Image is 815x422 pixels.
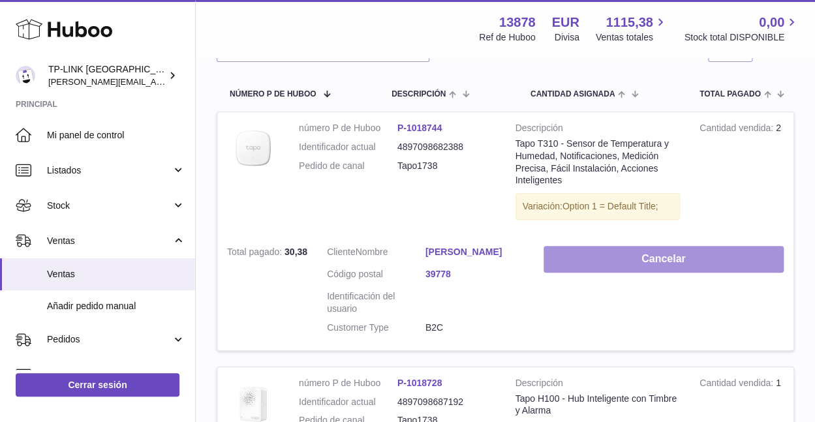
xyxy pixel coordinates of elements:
[47,333,172,346] span: Pedidos
[48,76,262,87] span: [PERSON_NAME][EMAIL_ADDRESS][DOMAIN_NAME]
[397,123,442,133] a: P-1018744
[425,322,524,334] dd: B2C
[425,246,524,258] a: [PERSON_NAME]
[48,63,166,88] div: TP-LINK [GEOGRAPHIC_DATA], SOCIEDAD LIMITADA
[47,200,172,212] span: Stock
[684,14,799,44] a: 0,00 Stock total DISPONIBLE
[327,246,425,262] dt: Nombre
[397,141,496,153] dd: 4897098682388
[700,378,776,391] strong: Cantidad vendida
[284,247,307,257] span: 30,38
[596,14,668,44] a: 1115,38 Ventas totales
[479,31,535,44] div: Ref de Huboo
[397,160,496,172] dd: Tapo1738
[555,31,579,44] div: Divisa
[397,378,442,388] a: P-1018728
[515,393,681,417] div: Tapo H100 - Hub Inteligente con Timbre y Alarma
[47,164,172,177] span: Listados
[299,396,397,408] dt: Identificador actual
[16,66,35,85] img: celia.yan@tp-link.com
[515,193,681,220] div: Variación:
[499,14,536,31] strong: 13878
[227,122,279,174] img: Tapo-T310_01.png
[515,122,681,138] strong: Descripción
[230,90,316,98] span: número P de Huboo
[47,129,185,142] span: Mi panel de control
[327,268,425,284] dt: Código postal
[684,31,799,44] span: Stock total DISPONIBLE
[425,268,524,280] a: 39778
[227,247,284,260] strong: Total pagado
[562,201,658,211] span: Option 1 = Default Title;
[700,90,761,98] span: Total pagado
[531,90,615,98] span: Cantidad ASIGNADA
[299,141,397,153] dt: Identificador actual
[47,268,185,280] span: Ventas
[47,369,185,381] span: Uso
[299,122,397,134] dt: número P de Huboo
[552,14,579,31] strong: EUR
[690,112,793,236] td: 2
[397,396,496,408] dd: 4897098687192
[16,373,179,397] a: Cerrar sesión
[47,235,172,247] span: Ventas
[299,377,397,389] dt: número P de Huboo
[759,14,784,31] span: 0,00
[515,138,681,187] div: Tapo T310 - Sensor de Temperatura y Humedad, Notificaciones, Medición Precisa, Fácil Instalación,...
[515,377,681,393] strong: Descripción
[544,246,784,273] button: Cancelar
[700,123,776,136] strong: Cantidad vendida
[47,300,185,312] span: Añadir pedido manual
[327,290,425,315] dt: Identificación del usuario
[392,90,446,98] span: Descripción
[327,322,425,334] dt: Customer Type
[596,31,668,44] span: Ventas totales
[299,160,397,172] dt: Pedido de canal
[327,247,356,257] span: Cliente
[606,14,653,31] span: 1115,38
